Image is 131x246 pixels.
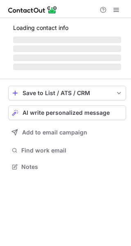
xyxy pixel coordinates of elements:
p: Loading contact info [13,25,121,31]
span: ‌ [13,64,121,70]
span: ‌ [13,46,121,52]
span: AI write personalized message [23,109,110,116]
button: save-profile-one-click [8,86,126,100]
span: ‌ [13,55,121,61]
button: Add to email campaign [8,125,126,140]
span: Find work email [21,147,123,154]
span: Notes [21,163,123,171]
button: Find work email [8,145,126,156]
span: Add to email campaign [22,129,87,136]
span: ‌ [13,36,121,43]
button: Notes [8,161,126,173]
div: Save to List / ATS / CRM [23,90,112,96]
img: ContactOut v5.3.10 [8,5,57,15]
button: AI write personalized message [8,105,126,120]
